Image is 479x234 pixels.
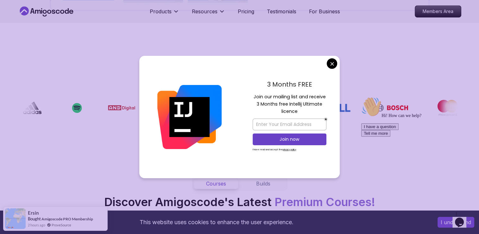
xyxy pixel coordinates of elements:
[52,222,71,228] a: ProveSource
[267,8,296,15] a: Testimonials
[415,5,461,17] a: Members Area
[150,8,179,20] button: Products
[5,215,428,229] div: This website uses cookies to enhance the user experience.
[28,210,39,216] span: Ersin
[104,196,375,208] h2: Discover Amigoscode's Latest
[192,8,217,15] p: Resources
[3,36,32,42] button: Tell me more
[41,217,93,221] a: Amigoscode PRO Membership
[28,222,45,228] span: 2 hours ago
[150,8,172,15] p: Products
[452,209,473,228] iframe: chat widget
[5,208,26,229] img: provesource social proof notification image
[3,19,63,24] span: Hi! How can we help?
[192,8,225,20] button: Resources
[194,178,238,189] button: Courses
[18,82,461,90] p: OUR AMIGO STUDENTS WORK IN TOP COMPANIES
[241,178,286,189] button: Builds
[3,3,23,23] img: :wave:
[274,195,375,209] span: Premium Courses!
[3,29,40,36] button: I have a question
[415,6,461,17] p: Members Area
[3,3,117,42] div: 👋Hi! How can we help?I have a questionTell me more
[238,8,254,15] a: Pricing
[438,217,474,228] button: Accept cookies
[28,216,41,221] span: Bought
[309,8,340,15] a: For Business
[359,94,473,205] iframe: chat widget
